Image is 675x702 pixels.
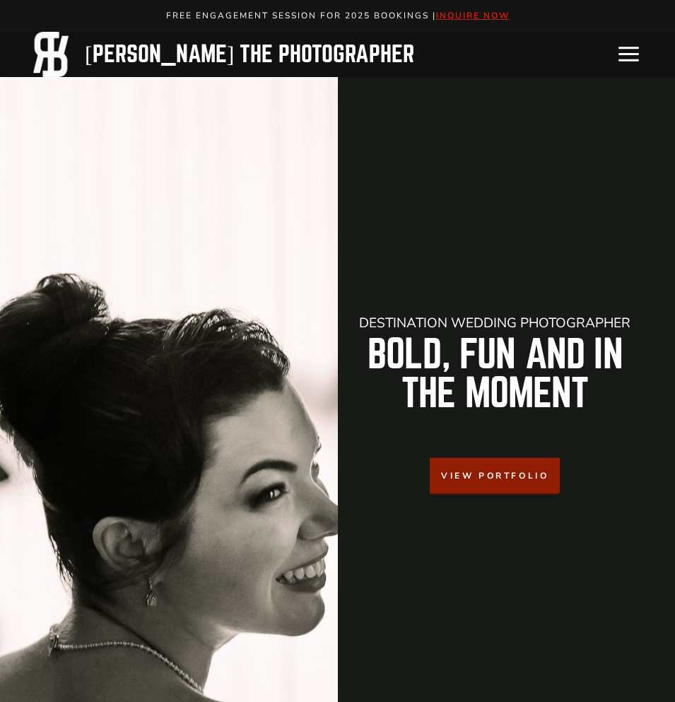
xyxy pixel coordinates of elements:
img: Image of a blank white background suitable for graphic design or presentation purposes. [28,32,74,77]
button: Open menu [610,38,647,71]
p: Free engagement session for 2025 Bookings | [16,8,660,23]
a: [PERSON_NAME] the Photographer [28,32,414,77]
span: View Portfolio [441,469,548,483]
a: inquire now [436,10,510,21]
h2: Bold, Fun And in the Moment [349,336,642,413]
div: [PERSON_NAME] the Photographer [85,41,414,68]
a: View Portfolio [430,458,560,494]
h1: Destination Wedding Photographer [349,317,642,330]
